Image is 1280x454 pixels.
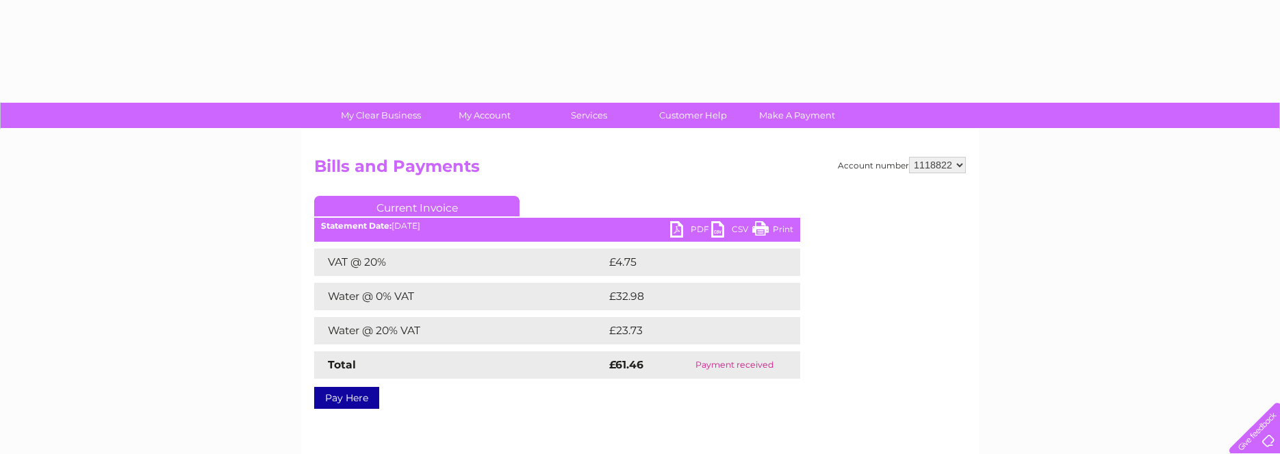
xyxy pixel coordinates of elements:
b: Statement Date: [321,220,392,231]
a: Current Invoice [314,196,520,216]
div: Account number [838,157,966,173]
strong: Total [328,358,356,371]
a: Pay Here [314,387,379,409]
strong: £61.46 [609,358,643,371]
a: Customer Help [637,103,750,128]
a: Make A Payment [741,103,854,128]
a: Services [533,103,645,128]
td: Water @ 0% VAT [314,283,606,310]
td: £4.75 [606,249,768,276]
td: Water @ 20% VAT [314,317,606,344]
td: £32.98 [606,283,773,310]
a: PDF [670,221,711,241]
a: Print [752,221,793,241]
td: VAT @ 20% [314,249,606,276]
h2: Bills and Payments [314,157,966,183]
td: £23.73 [606,317,772,344]
td: Payment received [669,351,800,379]
div: [DATE] [314,221,800,231]
a: CSV [711,221,752,241]
a: My Account [428,103,541,128]
a: My Clear Business [324,103,437,128]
